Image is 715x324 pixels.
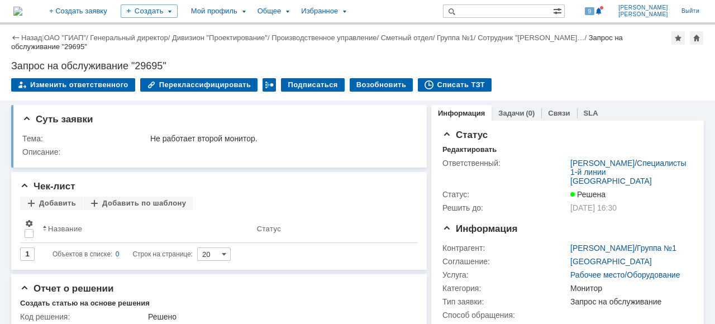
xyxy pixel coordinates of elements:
a: Сотрудник "[PERSON_NAME]… [478,34,584,42]
a: Информация [438,109,485,117]
div: Добавить в избранное [671,31,685,45]
div: Категория: [442,284,568,293]
th: Название [38,215,252,243]
a: Задачи [498,109,524,117]
a: Производственное управление [271,34,376,42]
span: Объектов в списке: [53,250,112,258]
div: Тема: [22,134,148,143]
div: Решить до: [442,203,568,212]
a: Генеральный директор [90,34,168,42]
span: 9 [585,7,595,15]
div: / [570,159,688,185]
div: Запрос на обслуживание "29695" [11,34,623,51]
a: Группа №1 [637,244,676,252]
div: / [90,34,172,42]
div: (0) [526,109,535,117]
a: [PERSON_NAME] [570,159,635,168]
div: Создать статью на основе решения [20,299,150,308]
div: / [570,244,676,252]
div: Ответственный: [442,159,568,168]
a: Назад [21,34,42,42]
div: / [172,34,271,42]
span: Расширенный поиск [553,5,564,16]
div: Способ обращения: [442,311,568,320]
span: Суть заявки [22,114,93,125]
div: Название [48,225,82,233]
a: [GEOGRAPHIC_DATA] [570,257,652,266]
div: Работа с массовостью [263,78,276,92]
div: Код решения: [20,312,146,321]
div: | [42,33,44,41]
div: / [478,34,589,42]
a: Специалисты 1-й линии [GEOGRAPHIC_DATA] [570,159,687,185]
div: 0 [116,247,120,261]
a: ОАО "ГИАП" [44,34,86,42]
div: Запрос на обслуживание "29695" [11,60,704,72]
span: [DATE] 16:30 [570,203,617,212]
div: / [437,34,478,42]
span: Решена [570,190,606,199]
div: / [44,34,90,42]
span: Статус [442,130,488,140]
div: Статус [257,225,281,233]
span: Отчет о решении [20,283,113,294]
div: / [381,34,437,42]
a: Дивизион "Проектирование" [172,34,268,42]
i: Строк на странице: [53,247,193,261]
a: Перейти на домашнюю страницу [13,7,22,16]
div: Соглашение: [442,257,568,266]
div: Статус: [442,190,568,199]
img: Через оператора.png [570,311,656,320]
div: Решено [148,312,412,321]
div: Описание: [22,147,414,156]
div: Услуга: [442,270,568,279]
span: Чек-лист [20,181,75,192]
div: Создать [121,4,178,18]
div: Монитор [570,284,688,293]
a: [PERSON_NAME] [570,244,635,252]
span: [PERSON_NAME] [618,11,668,18]
div: Тип заявки: [442,297,568,306]
a: Рабочее место/Оборудование [570,270,680,279]
a: SLA [584,109,598,117]
div: Контрагент: [442,244,568,252]
a: Группа №1 [437,34,474,42]
div: Редактировать [442,145,497,154]
a: Связи [548,109,570,117]
div: Сделать домашней страницей [690,31,703,45]
span: Настройки [25,219,34,228]
div: Запрос на обслуживание [570,297,688,306]
th: Статус [252,215,409,243]
div: / [271,34,381,42]
span: Информация [442,223,517,234]
img: logo [13,7,22,16]
a: Сметный отдел [381,34,433,42]
span: [PERSON_NAME] [618,4,668,11]
div: Не работает второй монитор. [150,134,412,143]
